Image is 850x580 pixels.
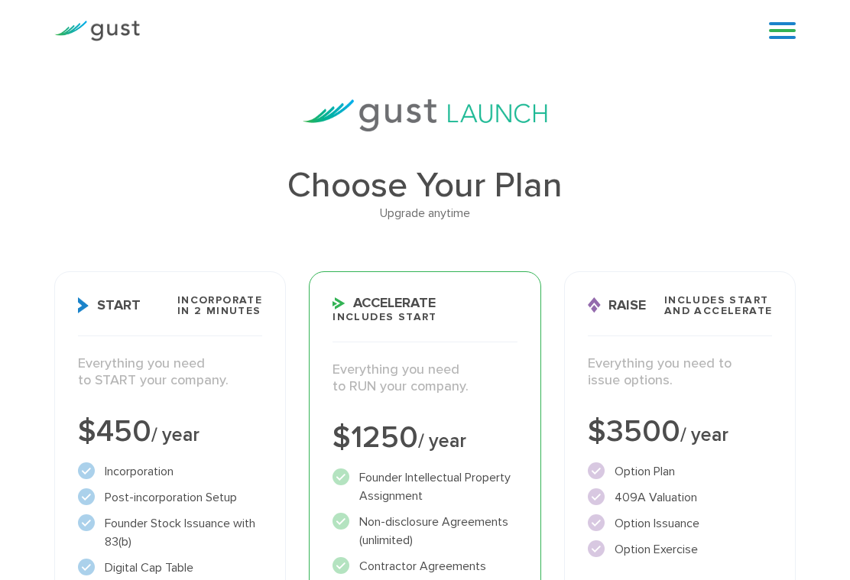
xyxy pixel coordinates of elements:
[588,488,773,507] li: 409A Valuation
[78,462,263,481] li: Incorporation
[588,416,773,447] div: $3500
[177,295,262,316] span: Incorporate in 2 Minutes
[588,297,646,313] span: Raise
[54,168,796,203] h1: Choose Your Plan
[78,416,263,447] div: $450
[333,361,517,396] p: Everything you need to RUN your company.
[664,295,773,316] span: Includes START and ACCELERATE
[588,355,773,390] p: Everything you need to issue options.
[333,513,517,549] li: Non-disclosure Agreements (unlimited)
[78,514,263,551] li: Founder Stock Issuance with 83(b)
[333,297,346,309] img: Accelerate Icon
[78,297,89,313] img: Start Icon X2
[418,429,466,452] span: / year
[78,559,263,577] li: Digital Cap Table
[303,99,547,131] img: gust-launch-logos.svg
[151,423,200,446] span: / year
[333,296,436,310] span: Accelerate
[78,297,141,313] span: Start
[333,312,437,322] span: Includes START
[588,540,773,559] li: Option Exercise
[333,423,517,453] div: $1250
[333,468,517,505] li: Founder Intellectual Property Assignment
[588,297,601,313] img: Raise Icon
[588,462,773,481] li: Option Plan
[588,514,773,533] li: Option Issuance
[54,21,140,41] img: Gust Logo
[680,423,728,446] span: / year
[54,203,796,223] div: Upgrade anytime
[78,488,263,507] li: Post-incorporation Setup
[78,355,263,390] p: Everything you need to START your company.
